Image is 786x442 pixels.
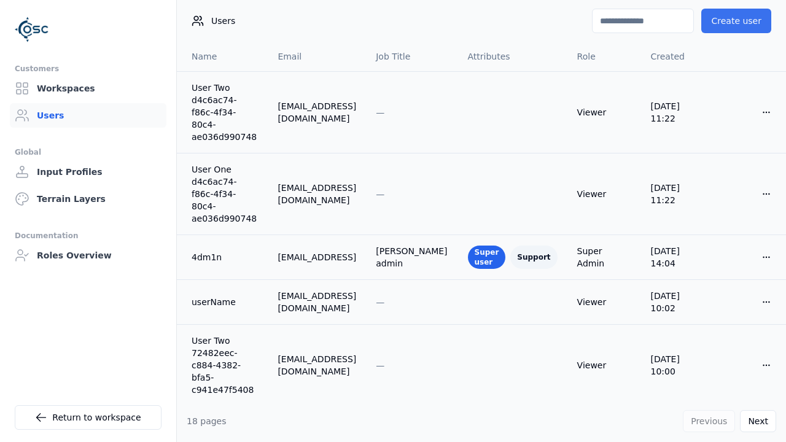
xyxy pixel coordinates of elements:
div: Super user [468,246,506,269]
div: [DATE] 10:00 [651,353,707,378]
div: Viewer [577,296,631,308]
th: Attributes [458,42,567,71]
div: Viewer [577,106,631,118]
th: Name [177,42,268,71]
div: [EMAIL_ADDRESS][DOMAIN_NAME] [278,353,356,378]
th: Job Title [366,42,457,71]
a: User Two d4c6ac74-f86c-4f34-80c4-ae036d990748 [192,82,258,143]
div: Customers [15,61,161,76]
a: Input Profiles [10,160,166,184]
a: userName [192,296,258,308]
span: — [376,360,384,370]
a: Roles Overview [10,243,166,268]
span: — [376,297,384,307]
button: Create user [701,9,771,33]
div: [DATE] 11:22 [651,182,707,206]
a: Users [10,103,166,128]
a: 4dm1n [192,251,258,263]
span: Users [211,15,235,27]
button: Next [740,410,776,432]
span: — [376,189,384,199]
th: Email [268,42,366,71]
th: Created [641,42,717,71]
a: Return to workspace [15,405,161,430]
div: Support [510,246,557,269]
a: Terrain Layers [10,187,166,211]
div: [EMAIL_ADDRESS][DOMAIN_NAME] [278,290,356,314]
a: User Two 72482eec-c884-4382-bfa5-c941e47f5408 [192,335,258,396]
div: Global [15,145,161,160]
div: [EMAIL_ADDRESS][DOMAIN_NAME] [278,182,356,206]
div: [DATE] 11:22 [651,100,707,125]
div: Viewer [577,359,631,371]
div: Viewer [577,188,631,200]
div: Documentation [15,228,161,243]
img: Logo [15,12,49,47]
div: [EMAIL_ADDRESS][DOMAIN_NAME] [278,100,356,125]
div: [PERSON_NAME] admin [376,245,448,269]
a: User One d4c6ac74-f86c-4f34-80c4-ae036d990748 [192,163,258,225]
div: [DATE] 10:02 [651,290,707,314]
a: Workspaces [10,76,166,101]
div: [DATE] 14:04 [651,245,707,269]
div: [EMAIL_ADDRESS] [278,251,356,263]
span: — [376,107,384,117]
div: Super Admin [577,245,631,269]
th: Role [567,42,641,71]
span: 18 pages [187,416,227,426]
